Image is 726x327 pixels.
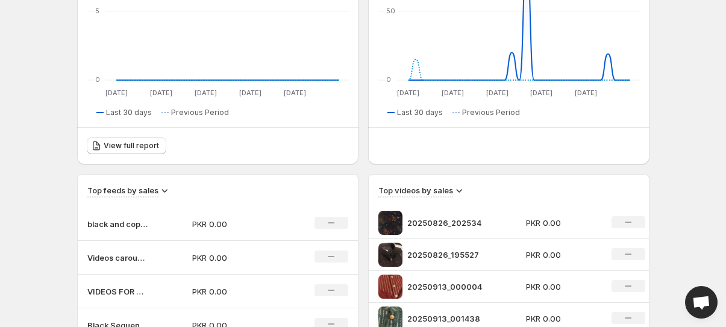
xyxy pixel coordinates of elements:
p: 20250913_001438 [407,313,498,325]
h3: Top videos by sales [378,184,453,196]
text: [DATE] [283,89,305,97]
span: Previous Period [171,108,229,117]
img: 20250913_000004 [378,275,402,299]
text: [DATE] [105,89,127,97]
text: [DATE] [397,89,419,97]
p: PKR 0.00 [192,252,278,264]
text: [DATE] [194,89,216,97]
p: black and copper Waistcoat [87,218,148,230]
p: PKR 0.00 [192,218,278,230]
p: 20250913_000004 [407,281,498,293]
div: Open chat [685,286,718,319]
text: [DATE] [530,89,552,97]
p: PKR 0.00 [526,217,597,229]
p: VIDEOS FOR PRODUCTS [87,285,148,297]
text: [DATE] [574,89,596,97]
h3: Top feeds by sales [87,184,158,196]
p: PKR 0.00 [526,313,597,325]
text: [DATE] [441,89,463,97]
span: Last 30 days [397,108,443,117]
span: Previous Period [462,108,520,117]
text: 0 [386,75,391,84]
text: [DATE] [149,89,172,97]
text: [DATE] [239,89,261,97]
img: 20250826_202534 [378,211,402,235]
p: PKR 0.00 [192,285,278,297]
a: View full report [87,137,166,154]
img: 20250826_195527 [378,243,402,267]
text: 5 [95,7,99,15]
text: 50 [386,7,395,15]
p: 20250826_202534 [407,217,498,229]
p: Videos carousel [87,252,148,264]
p: PKR 0.00 [526,281,597,293]
span: View full report [104,141,159,151]
text: 0 [95,75,100,84]
text: [DATE] [486,89,508,97]
span: Last 30 days [106,108,152,117]
p: 20250826_195527 [407,249,498,261]
p: PKR 0.00 [526,249,597,261]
